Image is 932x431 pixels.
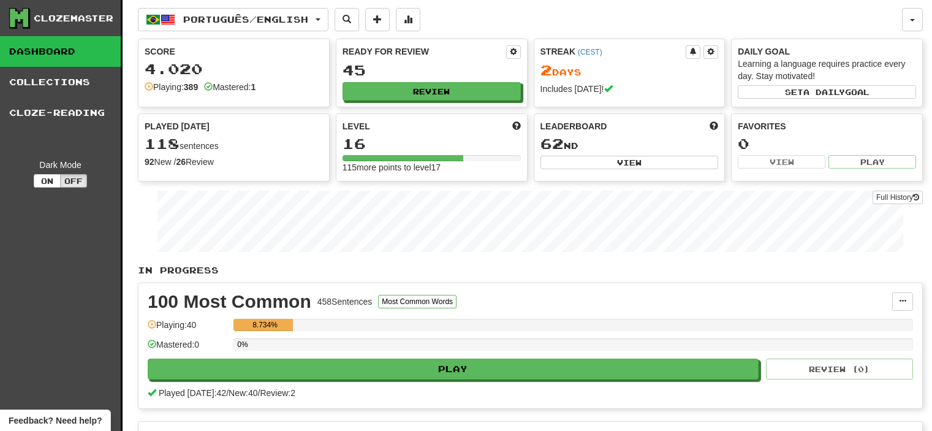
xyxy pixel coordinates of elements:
button: Review (0) [766,359,913,380]
div: 0 [738,136,916,151]
div: nd [540,136,719,152]
div: sentences [145,136,323,152]
a: (CEST) [578,48,602,56]
div: 45 [343,63,521,78]
div: Streak [540,45,686,58]
span: / [258,388,260,398]
button: Add sentence to collection [365,8,390,31]
div: Mastered: [204,81,256,93]
button: View [540,156,719,169]
button: View [738,155,825,169]
span: 2 [540,61,552,78]
span: Open feedback widget [9,414,102,427]
span: 118 [145,135,180,152]
div: Mastered: 0 [148,338,227,359]
strong: 389 [184,82,198,92]
span: Played [DATE] [145,120,210,132]
div: Playing: 40 [148,319,227,339]
button: Play [148,359,759,380]
div: Playing: [145,81,198,93]
button: Play [828,155,916,169]
button: Off [60,174,87,188]
div: 100 Most Common [148,292,311,311]
div: 4.020 [145,61,323,77]
div: 458 Sentences [317,296,373,308]
div: Favorites [738,120,916,132]
button: On [34,174,61,188]
span: New: 40 [229,388,257,398]
span: Played [DATE]: 42 [159,388,226,398]
span: / [226,388,229,398]
button: Review [343,82,521,101]
button: Seta dailygoal [738,85,916,99]
button: Search sentences [335,8,359,31]
div: Learning a language requires practice every day. Stay motivated! [738,58,916,82]
strong: 26 [176,157,186,167]
a: Full History [873,191,923,204]
div: 16 [343,136,521,151]
div: 115 more points to level 17 [343,161,521,174]
span: a daily [803,88,845,96]
button: Português/English [138,8,328,31]
button: Most Common Words [378,295,457,308]
p: In Progress [138,264,923,277]
strong: 92 [145,157,154,167]
span: Review: 2 [260,388,295,398]
div: Daily Goal [738,45,916,58]
div: Includes [DATE]! [540,83,719,95]
div: New / Review [145,156,323,168]
span: Português / English [183,14,308,25]
div: Ready for Review [343,45,506,58]
div: Score [145,45,323,58]
div: Clozemaster [34,12,113,25]
div: Dark Mode [9,159,112,171]
span: This week in points, UTC [710,120,718,132]
span: 62 [540,135,564,152]
div: Day s [540,63,719,78]
span: Level [343,120,370,132]
button: More stats [396,8,420,31]
div: 8.734% [237,319,293,331]
strong: 1 [251,82,256,92]
span: Leaderboard [540,120,607,132]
